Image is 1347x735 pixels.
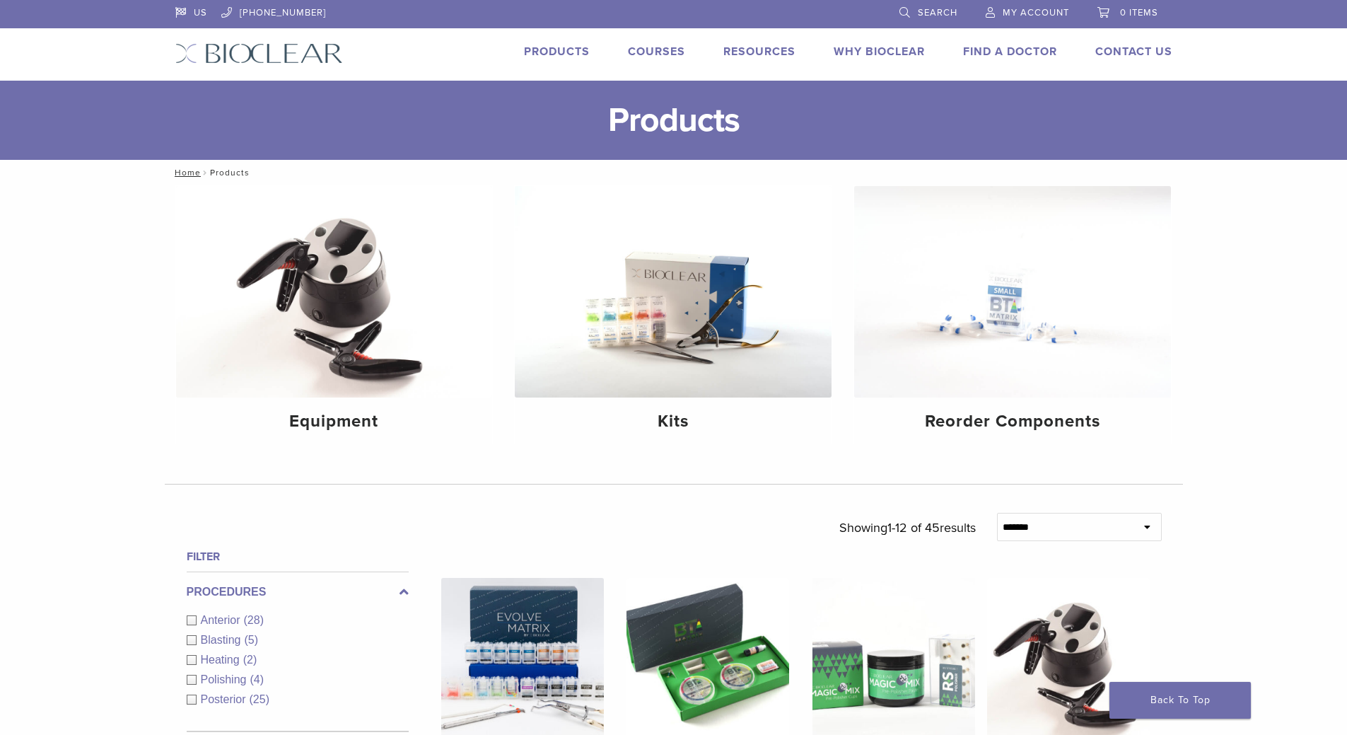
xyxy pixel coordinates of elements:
[1095,45,1172,59] a: Contact Us
[165,160,1183,185] nav: Products
[243,654,257,666] span: (2)
[865,409,1160,434] h4: Reorder Components
[201,614,244,626] span: Anterior
[170,168,201,178] a: Home
[628,45,685,59] a: Courses
[723,45,795,59] a: Resources
[963,45,1057,59] a: Find A Doctor
[244,634,258,646] span: (5)
[515,186,832,444] a: Kits
[1003,7,1069,18] span: My Account
[201,169,210,176] span: /
[1120,7,1158,18] span: 0 items
[187,584,409,601] label: Procedures
[201,634,245,646] span: Blasting
[201,693,250,705] span: Posterior
[526,409,820,434] h4: Kits
[176,186,493,444] a: Equipment
[918,7,957,18] span: Search
[834,45,925,59] a: Why Bioclear
[250,693,269,705] span: (25)
[176,186,493,398] img: Equipment
[887,520,940,536] span: 1-12 of 45
[201,654,243,666] span: Heating
[524,45,590,59] a: Products
[250,673,264,685] span: (4)
[187,409,482,434] h4: Equipment
[187,548,409,565] h4: Filter
[839,513,976,543] p: Showing results
[175,43,343,64] img: Bioclear
[515,186,832,398] img: Kits
[1109,682,1251,719] a: Back To Top
[854,186,1171,398] img: Reorder Components
[854,186,1171,444] a: Reorder Components
[244,614,264,626] span: (28)
[201,673,250,685] span: Polishing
